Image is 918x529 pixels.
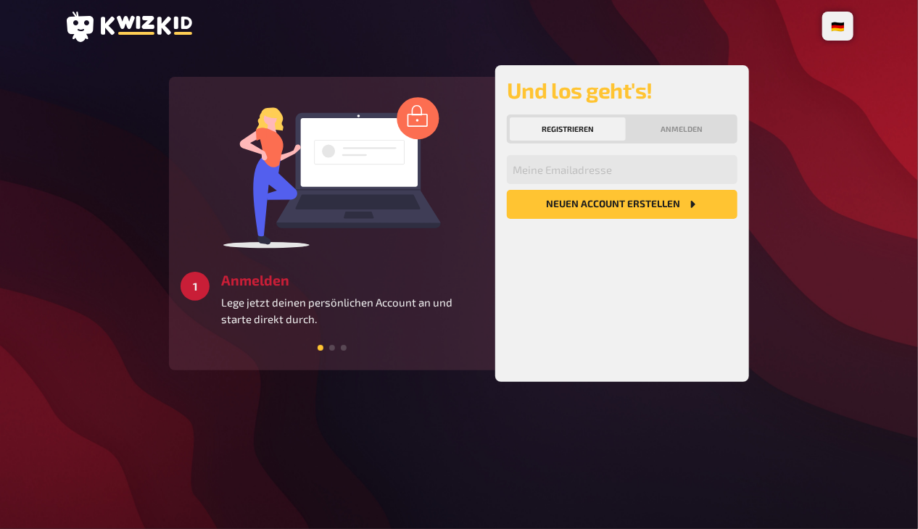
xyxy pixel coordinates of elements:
button: Registrieren [510,117,626,141]
li: 🇩🇪 [825,14,851,38]
p: Lege jetzt deinen persönlichen Account an und starte direkt durch. [221,294,484,327]
h2: Und los geht's! [507,77,737,103]
h3: Anmelden [221,272,484,288]
div: 1 [181,272,210,301]
button: Neuen Account Erstellen [507,190,737,219]
button: Anmelden [629,117,735,141]
img: log in [223,96,441,249]
input: Meine Emailadresse [507,155,737,184]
